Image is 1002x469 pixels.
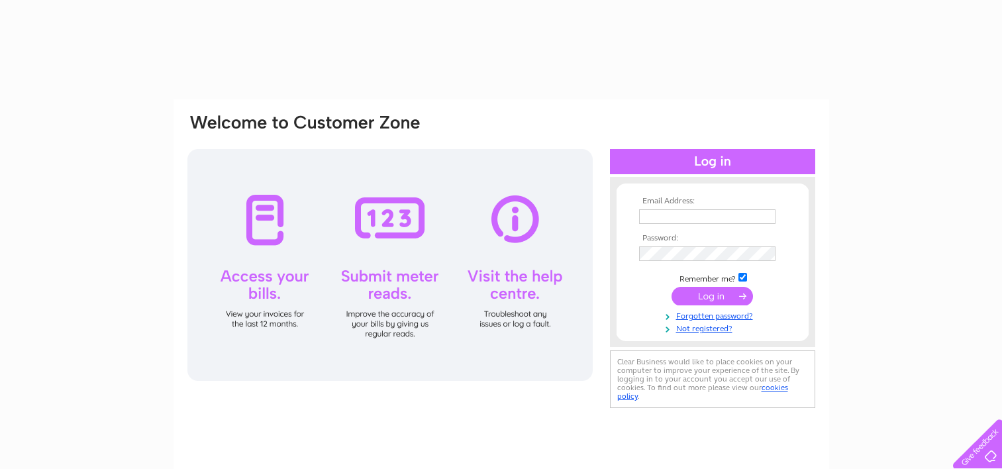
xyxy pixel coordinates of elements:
[636,197,789,206] th: Email Address:
[617,383,788,401] a: cookies policy
[636,234,789,243] th: Password:
[639,321,789,334] a: Not registered?
[636,271,789,284] td: Remember me?
[639,309,789,321] a: Forgotten password?
[672,287,753,305] input: Submit
[610,350,815,408] div: Clear Business would like to place cookies on your computer to improve your experience of the sit...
